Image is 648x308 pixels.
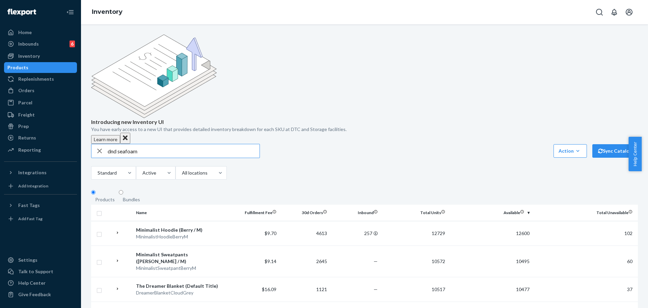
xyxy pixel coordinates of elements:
th: 30d Orders [279,205,330,221]
th: Total Units [380,205,448,221]
a: Talk to Support [4,266,77,277]
span: 10517 [432,286,445,292]
div: Replenishments [18,76,54,82]
div: Freight [18,111,35,118]
span: 12600 [516,230,530,236]
p: Introducing new Inventory UI [91,118,638,126]
a: Add Integration [4,181,77,191]
img: new-reports-banner-icon.82668bd98b6a51aee86340f2a7b77ae3.png [91,34,217,118]
div: Orders [18,87,34,94]
div: Integrations [18,169,47,176]
span: 10572 [432,258,445,264]
div: Minimalist Hoodie (Berry / M) [136,227,225,233]
div: Parcel [18,99,32,106]
span: 37 [627,286,632,292]
div: Fast Tags [18,202,40,209]
a: Prep [4,121,77,132]
td: 2645 [279,246,330,277]
span: — [374,258,378,264]
button: Help Center [628,137,642,171]
span: 102 [624,230,632,236]
div: Inbounds [18,41,39,47]
span: 12729 [432,230,445,236]
a: Add Fast Tag [4,213,77,224]
button: Action [553,144,587,158]
div: The Dreamer Blanket (Default Title) [136,283,225,289]
th: Fulfillment Fee [228,205,279,221]
span: 10477 [516,286,530,292]
td: 4613 [279,221,330,246]
input: Bundles [119,190,123,195]
span: $9.70 [265,230,276,236]
div: Settings [18,257,37,263]
a: Inbounds6 [4,38,77,49]
button: Close [120,133,130,144]
input: Search inventory by name or sku [108,144,260,158]
button: Open Search Box [593,5,606,19]
div: DreamerBlanketCloudGrey [136,289,225,296]
div: Active [142,170,156,176]
div: 6 [70,41,75,47]
div: Minimalist Sweatpants ([PERSON_NAME] / M) [136,251,225,265]
span: 10495 [516,258,530,264]
div: Products [95,196,115,203]
div: MinimalistHoodieBerryM [136,233,225,240]
button: Fast Tags [4,200,77,211]
div: Talk to Support [18,268,53,275]
ol: breadcrumbs [86,2,128,22]
a: Help Center [4,278,77,288]
a: Parcel [4,97,77,108]
a: Replenishments [4,74,77,84]
span: 60 [627,258,632,264]
img: Flexport logo [7,9,36,16]
span: $16.09 [262,286,276,292]
a: Returns [4,132,77,143]
a: Home [4,27,77,38]
div: All locations [182,170,207,176]
div: Home [18,29,32,36]
div: Action [559,148,582,154]
button: Integrations [4,167,77,178]
input: Active [156,170,157,176]
a: Products [4,62,77,73]
input: All locations [208,170,208,176]
button: Learn more [91,135,120,144]
div: Prep [18,123,29,130]
span: — [374,286,378,292]
button: Close Navigation [63,5,77,19]
td: 1121 [279,277,330,302]
div: Bundles [123,196,140,203]
div: Help Center [18,280,46,286]
a: Reporting [4,145,77,155]
p: You have early access to a new UI that provides detailed inventory breakdown for each SKU at DTC ... [91,126,638,133]
button: Give Feedback [4,289,77,300]
div: Returns [18,134,36,141]
a: Settings [4,255,77,265]
div: Standard [98,170,116,176]
button: Open account menu [622,5,636,19]
button: Open notifications [607,5,621,19]
a: Freight [4,109,77,120]
a: Inventory [4,51,77,61]
th: Name [133,205,228,221]
div: Add Integration [18,183,48,189]
th: Available [448,205,532,221]
div: Reporting [18,147,41,153]
a: Orders [4,85,77,96]
button: Sync Catalog [592,144,638,158]
div: Add Fast Tag [18,216,43,222]
td: 257 [330,221,380,246]
a: Inventory [92,8,123,16]
div: MinimalistSweatpantBerryM [136,265,225,272]
th: Total Unavailable [532,205,638,221]
th: Inbound [330,205,380,221]
input: Products [91,190,96,195]
div: Products [7,64,28,71]
span: $9.14 [265,258,276,264]
div: Inventory [18,53,40,59]
div: Give Feedback [18,291,51,298]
